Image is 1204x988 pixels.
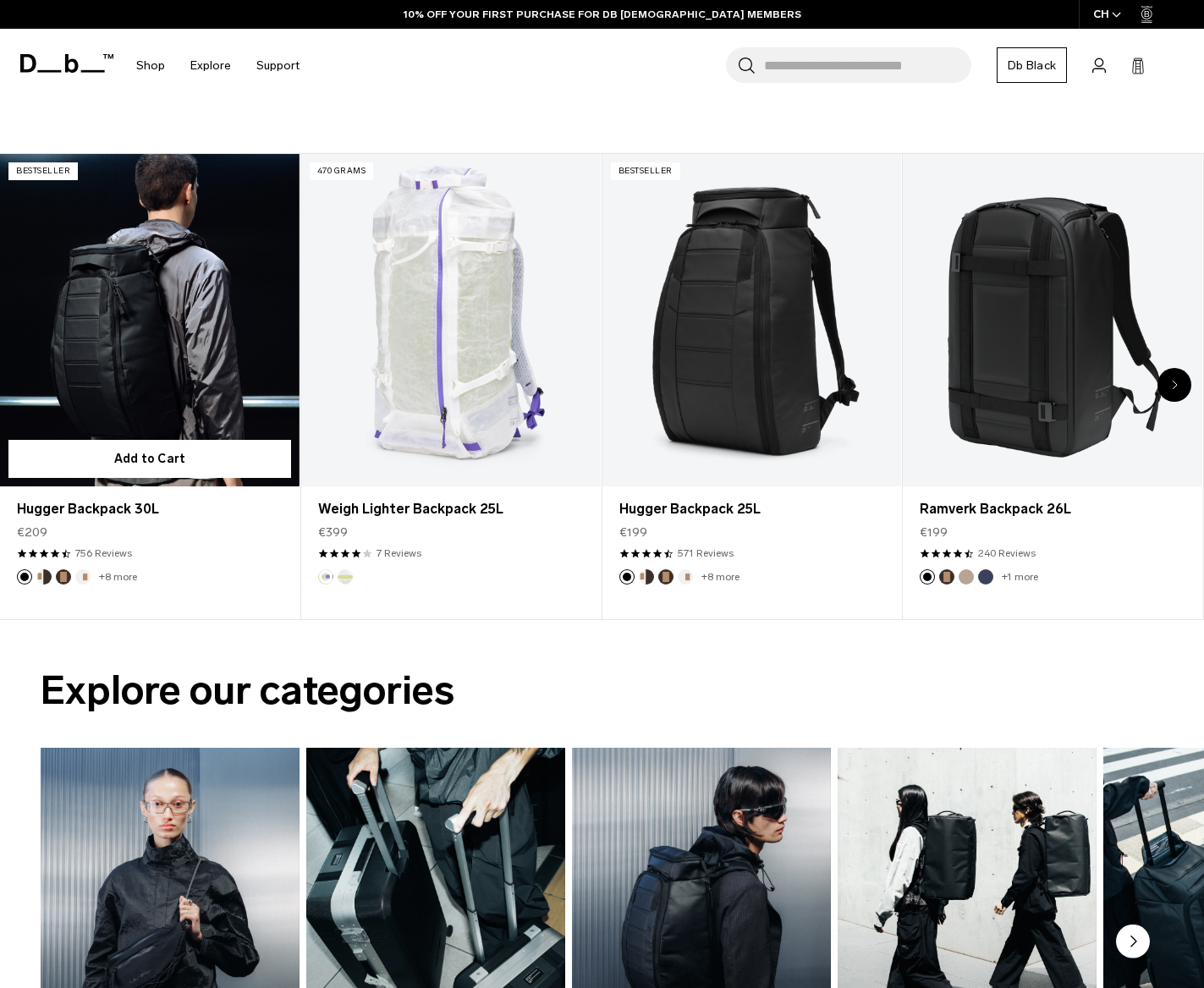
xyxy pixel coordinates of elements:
[602,154,902,486] a: Hugger Backpack 25L
[701,571,739,583] a: +8 more
[124,29,312,102] nav: Main Navigation
[619,499,885,519] a: Hugger Backpack 25L
[997,47,1067,83] a: Db Black
[36,569,52,585] button: Cappuccino
[639,569,654,585] button: Cappuccino
[658,569,673,585] button: Espresso
[75,546,132,561] a: 756 reviews
[602,153,904,620] div: 3 / 20
[8,162,78,180] p: Bestseller
[318,569,333,585] button: Aurora
[920,499,1185,519] a: Ramverk Backpack 26L
[1002,571,1038,583] a: +1 more
[903,153,1204,620] div: 4 / 20
[190,36,231,96] a: Explore
[99,571,137,583] a: +8 more
[978,569,993,585] button: Blue Hour
[939,569,954,585] button: Espresso
[959,569,974,585] button: Fogbow Beige
[377,546,421,561] a: 7 reviews
[920,569,935,585] button: Black Out
[619,524,647,541] span: €199
[678,569,693,585] button: Oatmilk
[1116,925,1150,962] button: Next slide
[318,524,348,541] span: €399
[56,569,71,585] button: Espresso
[611,162,680,180] p: Bestseller
[75,569,91,585] button: Oatmilk
[310,162,374,180] p: 470 grams
[619,569,635,585] button: Black Out
[17,569,32,585] button: Black Out
[301,153,602,620] div: 2 / 20
[338,569,353,585] button: Diffusion
[17,499,283,519] a: Hugger Backpack 30L
[136,36,165,96] a: Shop
[17,524,47,541] span: €209
[920,524,948,541] span: €199
[1157,368,1191,402] div: Next slide
[678,546,734,561] a: 571 reviews
[903,154,1202,486] a: Ramverk Backpack 26L
[978,546,1036,561] a: 240 reviews
[301,154,601,486] a: Weigh Lighter Backpack 25L
[318,499,584,519] a: Weigh Lighter Backpack 25L
[256,36,300,96] a: Support
[8,440,291,478] button: Add to Cart
[404,7,801,22] a: 10% OFF YOUR FIRST PURCHASE FOR DB [DEMOGRAPHIC_DATA] MEMBERS
[41,661,1163,721] h2: Explore our categories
